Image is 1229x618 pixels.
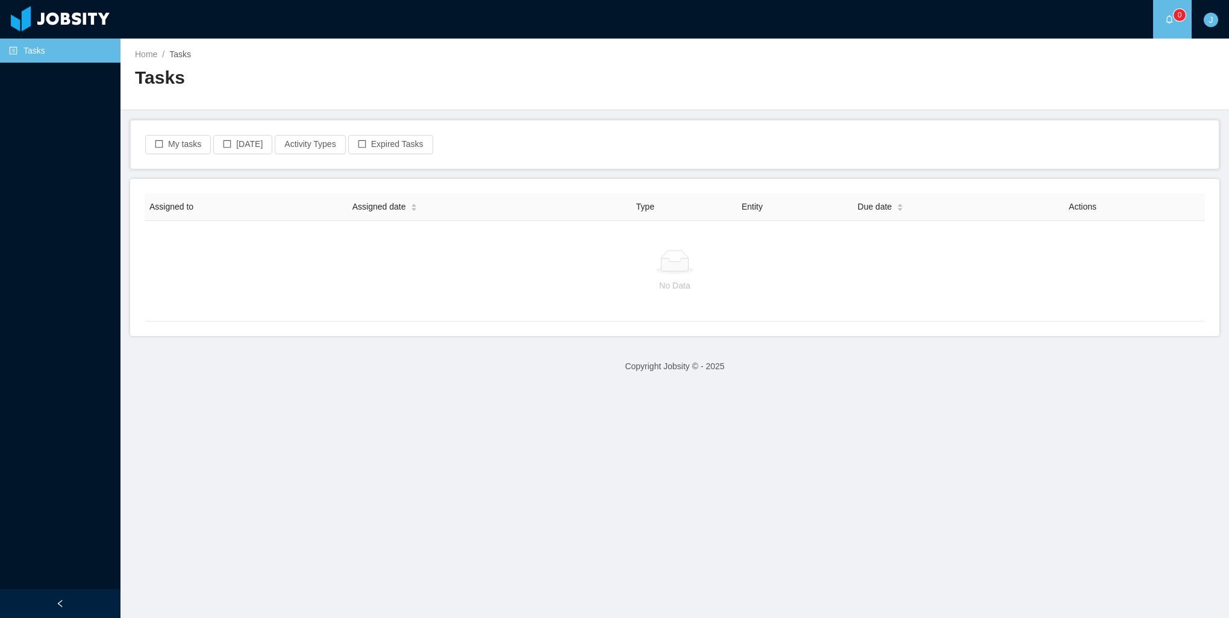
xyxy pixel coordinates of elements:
[411,207,417,210] i: icon: caret-down
[145,135,211,154] button: icon: borderMy tasks
[9,39,111,63] a: icon: profileTasks
[896,202,904,210] div: Sort
[897,202,904,205] i: icon: caret-up
[1209,13,1213,27] span: J
[135,66,675,90] h2: Tasks
[1174,9,1186,21] sup: 0
[1165,15,1174,23] i: icon: bell
[411,202,417,205] i: icon: caret-up
[352,201,406,213] span: Assigned date
[410,202,417,210] div: Sort
[169,49,191,59] span: Tasks
[135,49,157,59] a: Home
[897,207,904,210] i: icon: caret-down
[120,346,1229,387] footer: Copyright Jobsity © - 2025
[858,201,892,213] span: Due date
[213,135,272,154] button: icon: border[DATE]
[275,135,345,154] button: Activity Types
[162,49,164,59] span: /
[149,202,193,211] span: Assigned to
[636,202,654,211] span: Type
[742,202,763,211] span: Entity
[154,279,1195,292] p: No Data
[348,135,433,154] button: icon: borderExpired Tasks
[1069,202,1096,211] span: Actions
